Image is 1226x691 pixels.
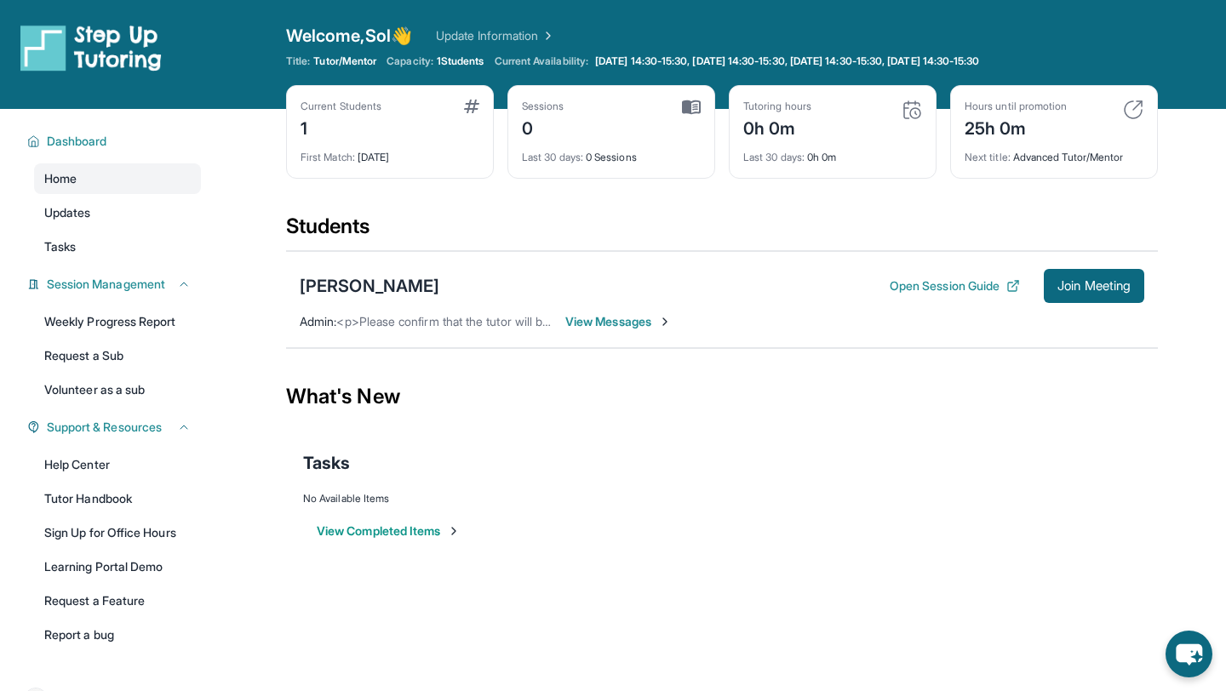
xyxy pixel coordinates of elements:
div: Current Students [301,100,381,113]
a: [DATE] 14:30-15:30, [DATE] 14:30-15:30, [DATE] 14:30-15:30, [DATE] 14:30-15:30 [592,54,983,68]
span: <p>Please confirm that the tutor will be able to attend your first assigned meeting time before j... [336,314,951,328]
span: Next title : [965,151,1011,163]
a: Report a bug [34,620,201,650]
button: Join Meeting [1044,269,1144,303]
div: Students [286,213,1158,250]
span: Updates [44,204,91,221]
div: No Available Items [303,492,1141,505]
button: Open Session Guide [890,277,1020,294]
button: View Completed Items [317,523,461,540]
button: Support & Resources [40,419,191,436]
a: Tasks [34,231,201,262]
a: Home [34,163,201,194]
span: 1 Students [437,54,484,68]
a: Sign Up for Office Hours [34,517,201,548]
span: Last 30 days : [522,151,583,163]
img: card [902,100,922,120]
a: Tutor Handbook [34,483,201,514]
span: Tasks [303,451,350,475]
a: Help Center [34,449,201,480]
div: [PERSON_NAME] [300,274,439,298]
span: Capacity: [387,54,433,68]
div: Sessions [522,100,564,113]
a: Volunteer as a sub [34,374,201,405]
img: card [464,100,479,113]
img: logo [20,24,162,71]
div: [DATE] [301,140,479,164]
button: chat-button [1166,631,1212,677]
a: Weekly Progress Report [34,306,201,337]
div: What's New [286,359,1158,434]
span: Tutor/Mentor [313,54,376,68]
span: View Messages [565,313,672,330]
span: Title: [286,54,310,68]
div: 0 Sessions [522,140,701,164]
a: Update Information [436,27,555,44]
img: Chevron-Right [658,315,672,328]
span: First Match : [301,151,355,163]
div: Hours until promotion [965,100,1067,113]
a: Request a Feature [34,585,201,616]
div: 0h 0m [743,113,811,140]
span: Dashboard [47,133,107,150]
button: Session Management [40,276,191,293]
img: card [682,100,701,115]
img: Chevron Right [538,27,555,44]
a: Updates [34,197,201,228]
span: Tasks [44,238,76,255]
button: Dashboard [40,133,191,150]
span: Current Availability: [495,54,588,68]
span: Welcome, Sol 👋 [286,24,412,48]
img: card [1123,100,1143,120]
div: Tutoring hours [743,100,811,113]
span: Session Management [47,276,165,293]
a: Request a Sub [34,340,201,371]
div: Advanced Tutor/Mentor [965,140,1143,164]
span: Last 30 days : [743,151,805,163]
div: 1 [301,113,381,140]
span: Home [44,170,77,187]
span: Admin : [300,314,336,328]
div: 0h 0m [743,140,922,164]
div: 0 [522,113,564,140]
span: Support & Resources [47,419,162,436]
a: Learning Portal Demo [34,551,201,582]
span: Join Meeting [1057,281,1131,291]
span: [DATE] 14:30-15:30, [DATE] 14:30-15:30, [DATE] 14:30-15:30, [DATE] 14:30-15:30 [595,54,979,68]
div: 25h 0m [965,113,1067,140]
